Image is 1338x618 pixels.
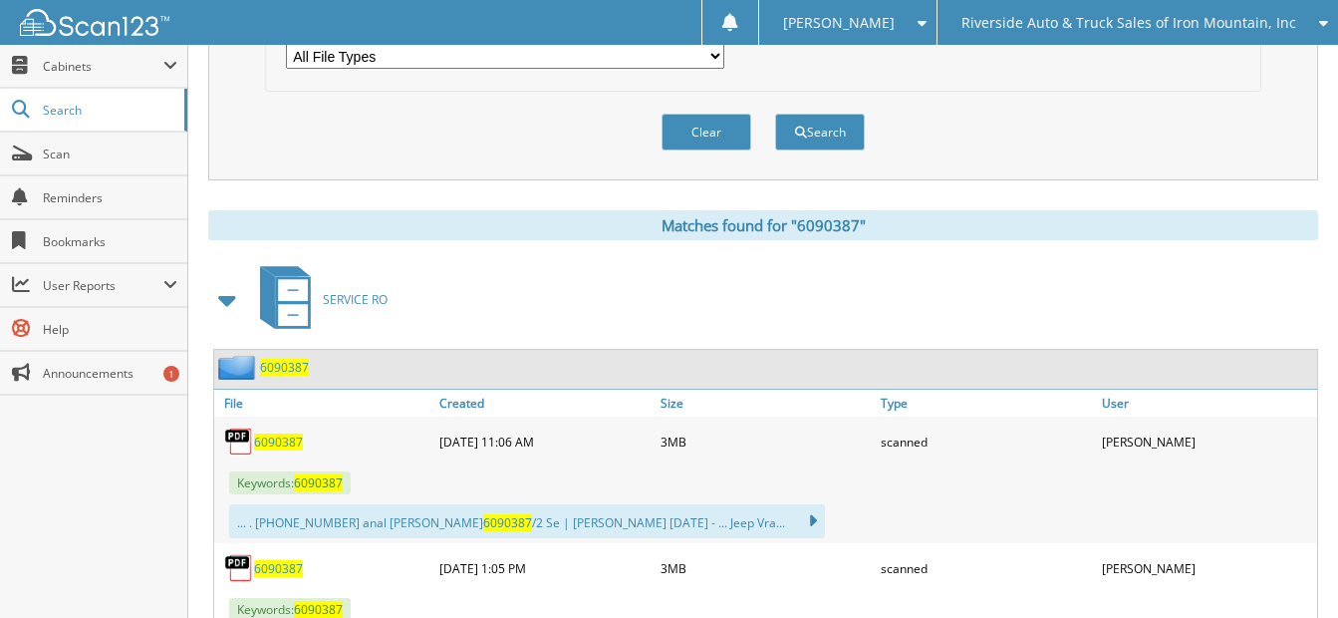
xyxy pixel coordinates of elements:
a: Type [876,390,1096,417]
span: Scan [43,146,177,162]
div: scanned [876,548,1096,588]
span: Cabinets [43,58,163,75]
span: Keywords: [229,471,351,494]
img: PDF.png [224,553,254,583]
div: [DATE] 11:06 AM [434,422,655,462]
div: [DATE] 1:05 PM [434,548,655,588]
span: Bookmarks [43,233,177,250]
img: PDF.png [224,427,254,457]
a: User [1097,390,1317,417]
button: Clear [662,114,751,151]
div: [PERSON_NAME] [1097,548,1317,588]
div: [PERSON_NAME] [1097,422,1317,462]
a: 6090387 [254,560,303,577]
div: Matches found for "6090387" [208,210,1318,240]
span: 6090387 [294,474,343,491]
span: User Reports [43,277,163,294]
span: Announcements [43,365,177,382]
a: File [214,390,434,417]
span: Search [43,102,174,119]
span: 6090387 [483,514,532,531]
span: Help [43,321,177,338]
div: 1 [163,366,179,382]
a: Created [434,390,655,417]
span: Reminders [43,189,177,206]
img: scan123-logo-white.svg [20,9,169,36]
span: [PERSON_NAME] [783,17,895,29]
span: 6090387 [294,601,343,618]
div: ... . [PHONE_NUMBER] anal [PERSON_NAME] /2 Se | [PERSON_NAME] [DATE] - ... Jeep Vra... [229,504,825,538]
span: Riverside Auto & Truck Sales of Iron Mountain, Inc [961,17,1296,29]
div: 3MB [656,548,876,588]
div: 3MB [656,422,876,462]
a: SERVICE RO [248,260,388,339]
button: Search [775,114,865,151]
img: folder2.png [218,355,260,380]
a: Size [656,390,876,417]
span: SERVICE RO [323,291,388,308]
a: 6090387 [254,434,303,451]
div: scanned [876,422,1096,462]
a: 6090387 [260,359,309,376]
